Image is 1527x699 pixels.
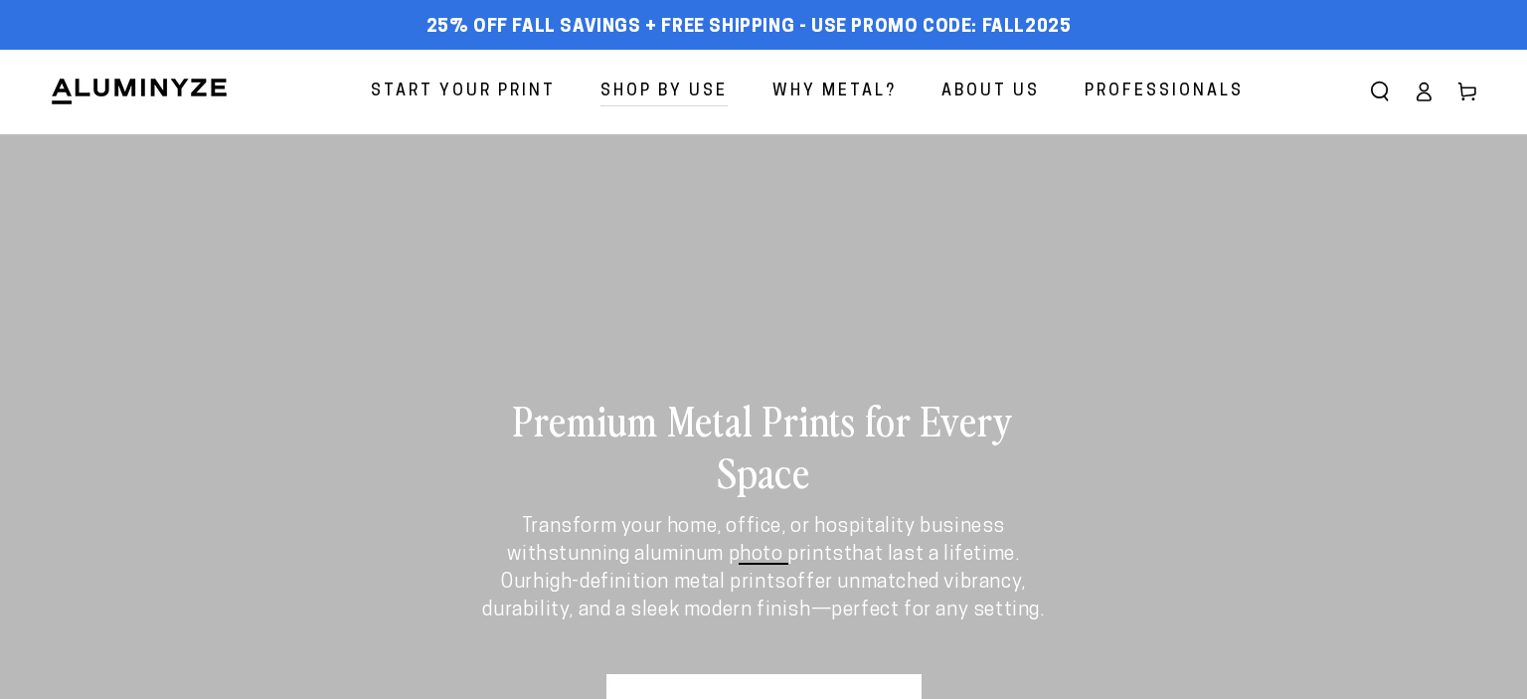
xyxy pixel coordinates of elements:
[758,66,912,118] a: Why Metal?
[371,78,556,106] span: Start Your Print
[426,17,1072,39] span: 25% off FALL Savings + Free Shipping - Use Promo Code: FALL2025
[466,513,1061,624] p: Transform your home, office, or hospitality business with that last a lifetime. Our offer unmatch...
[927,66,1055,118] a: About Us
[466,394,1061,497] h2: Premium Metal Prints for Every Space
[1358,70,1402,113] summary: Search our site
[548,545,844,565] strong: stunning aluminum photo prints
[1070,66,1259,118] a: Professionals
[586,66,743,118] a: Shop By Use
[356,66,571,118] a: Start Your Print
[533,573,786,593] strong: high-definition metal prints
[941,78,1040,106] span: About Us
[600,78,728,106] span: Shop By Use
[50,77,229,106] img: Aluminyze
[772,78,897,106] span: Why Metal?
[1085,78,1244,106] span: Professionals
